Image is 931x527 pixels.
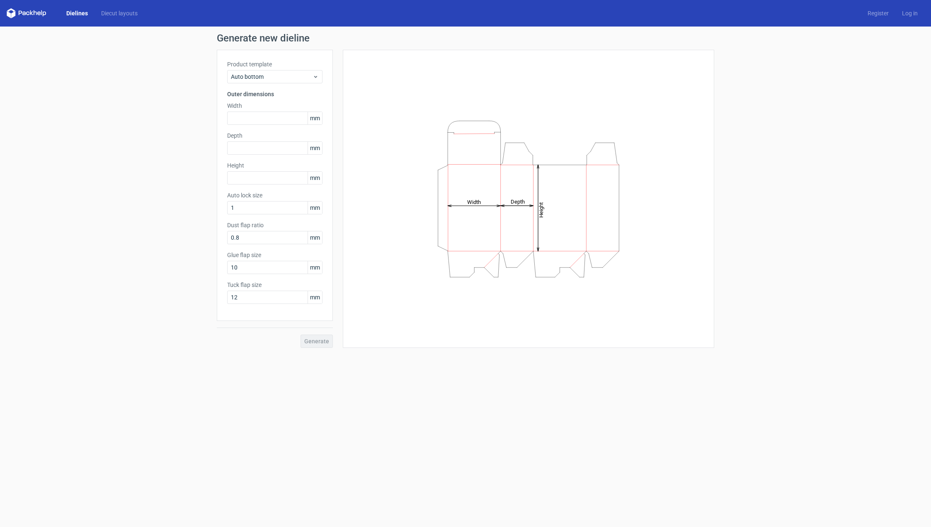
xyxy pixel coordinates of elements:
[217,33,714,43] h1: Generate new dieline
[227,102,322,110] label: Width
[227,221,322,229] label: Dust flap ratio
[308,172,322,184] span: mm
[227,90,322,98] h3: Outer dimensions
[308,142,322,154] span: mm
[308,202,322,214] span: mm
[538,202,544,217] tspan: Height
[227,191,322,199] label: Auto lock size
[60,9,95,17] a: Dielines
[227,251,322,259] label: Glue flap size
[227,281,322,289] label: Tuck flap size
[231,73,313,81] span: Auto bottom
[895,9,924,17] a: Log in
[308,261,322,274] span: mm
[227,131,322,140] label: Depth
[861,9,895,17] a: Register
[227,60,322,68] label: Product template
[467,199,481,205] tspan: Width
[308,231,322,244] span: mm
[308,112,322,124] span: mm
[95,9,144,17] a: Diecut layouts
[227,161,322,170] label: Height
[511,199,525,205] tspan: Depth
[308,291,322,304] span: mm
